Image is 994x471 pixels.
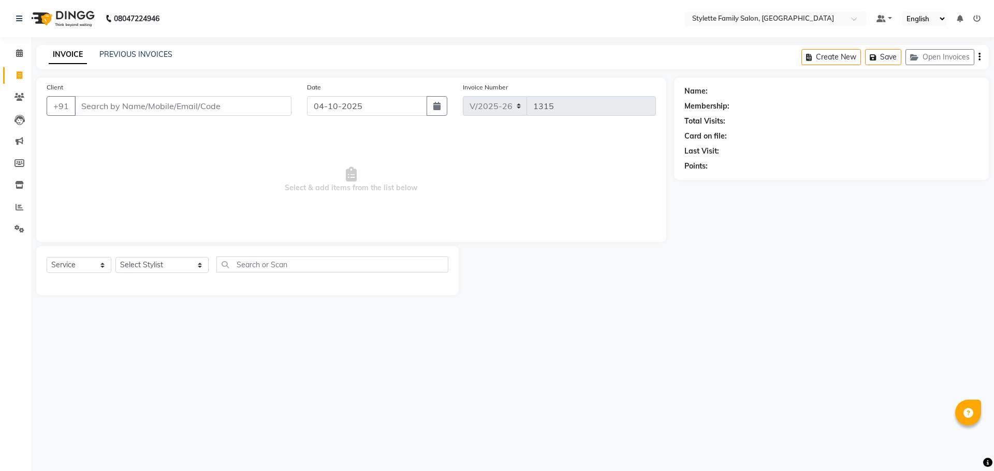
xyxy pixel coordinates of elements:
a: PREVIOUS INVOICES [99,50,172,59]
button: Open Invoices [905,49,974,65]
div: Last Visit: [684,146,719,157]
img: logo [26,4,97,33]
label: Invoice Number [463,83,508,92]
div: Points: [684,161,708,172]
label: Client [47,83,63,92]
button: Create New [801,49,861,65]
div: Name: [684,86,708,97]
div: Card on file: [684,131,727,142]
b: 08047224946 [114,4,159,33]
div: Total Visits: [684,116,725,127]
button: +91 [47,96,76,116]
div: Membership: [684,101,729,112]
a: INVOICE [49,45,87,64]
input: Search or Scan [216,256,448,272]
button: Save [865,49,901,65]
input: Search by Name/Mobile/Email/Code [75,96,291,116]
iframe: chat widget [951,430,984,461]
label: Date [307,83,321,92]
span: Select & add items from the list below [47,128,656,232]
